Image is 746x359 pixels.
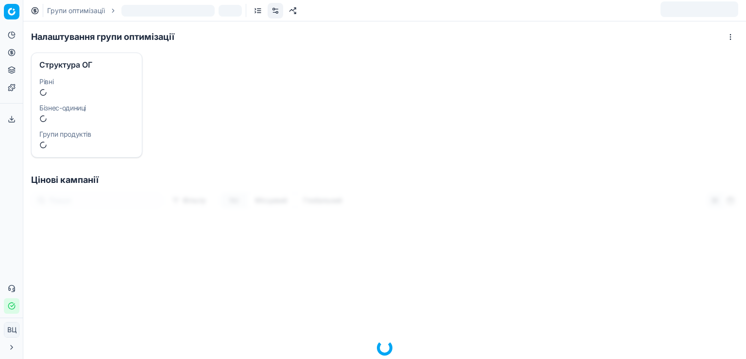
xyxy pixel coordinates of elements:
font: ВЦ [7,325,17,334]
nav: хлібні крихти [47,5,242,17]
font: Бізнес-одиниці [39,104,86,112]
button: ВЦ [4,322,19,338]
font: Групи оптимізації [47,6,105,15]
font: Рівні [39,77,53,86]
font: Налаштування групи оптимізації [31,32,174,42]
font: Цінові кампанії [31,175,99,185]
font: Структура ОГ [39,60,92,70]
font: Групи продуктів [39,130,91,138]
a: Групи оптимізації [47,6,105,16]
